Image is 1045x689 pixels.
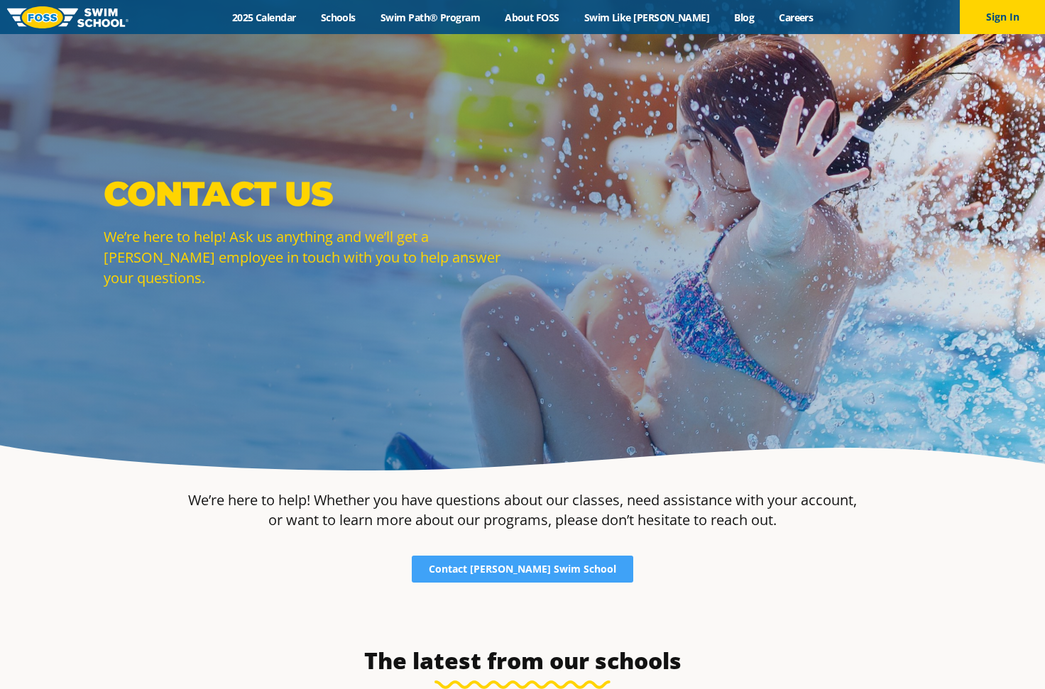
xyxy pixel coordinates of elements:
a: Swim Path® Program [368,11,492,24]
a: 2025 Calendar [219,11,308,24]
a: About FOSS [493,11,572,24]
a: Blog [722,11,767,24]
img: FOSS Swim School Logo [7,6,128,28]
span: Contact [PERSON_NAME] Swim School [429,564,616,574]
p: Contact Us [104,172,515,215]
a: Swim Like [PERSON_NAME] [571,11,722,24]
a: Schools [308,11,368,24]
p: We’re here to help! Whether you have questions about our classes, need assistance with your accou... [187,490,858,530]
a: Contact [PERSON_NAME] Swim School [412,556,633,583]
p: We’re here to help! Ask us anything and we’ll get a [PERSON_NAME] employee in touch with you to h... [104,226,515,288]
a: Careers [767,11,826,24]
